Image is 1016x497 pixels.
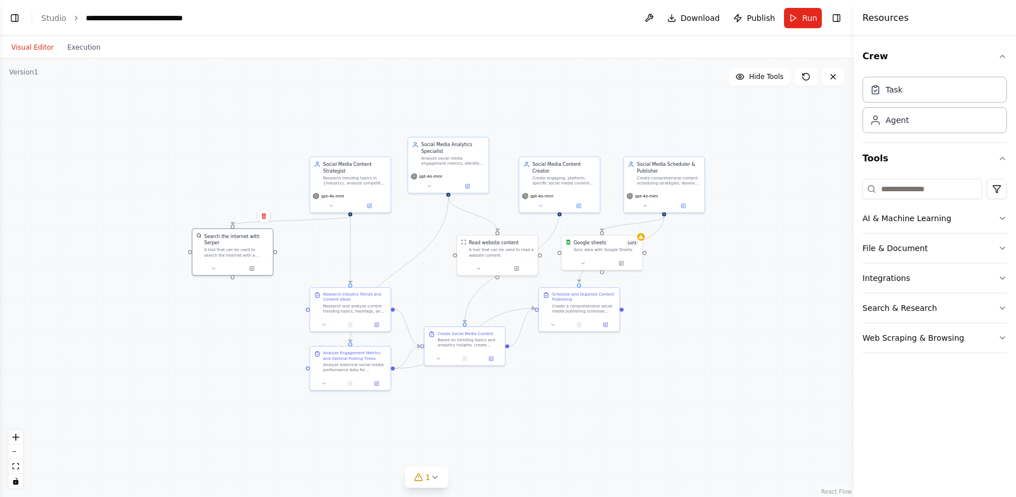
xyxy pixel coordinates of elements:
button: 1 [405,467,449,488]
div: Research Industry Trends and Content IdeasResearch and analyze current trending topics, hashtags,... [309,287,391,332]
button: Open in side panel [560,202,597,210]
span: gpt-4o-mini [531,193,553,199]
g: Edge from 792e2367-c4ed-47ea-b744-ec540d8cadc8 to 537a5b48-8f1a-45d3-9908-b02d1943cbe1 [347,216,354,283]
div: Create Social Media ContentBased on trending topics and analytics insights, create platform-speci... [424,327,506,366]
g: Edge from f85979f9-5c20-41a7-96d2-e442e71261dd to 1fdd9209-7d97-4125-972a-93a1084781eb [395,343,420,372]
a: Studio [41,14,67,23]
button: Download [663,8,725,28]
a: React Flow attribution [821,489,852,495]
button: Tools [862,143,1007,174]
div: Schedule and Organize Content PublishingCreate a comprehensive social media publishing schedule u... [538,287,620,332]
div: Based on trending topics and analytics insights, create platform-specific social media content fo... [437,337,501,348]
g: Edge from 1fdd9209-7d97-4125-972a-93a1084781eb to 37978f09-4226-4402-a620-08998f26bc2f [509,305,535,350]
button: AI & Machine Learning [862,204,1007,233]
button: Open in side panel [365,321,388,329]
div: Social Media Content StrategistResearch trending topics in {industry}, analyze competitor content... [309,156,391,213]
span: Hide Tools [749,72,783,81]
button: Open in side panel [449,182,486,190]
button: zoom out [8,445,23,459]
button: Open in side panel [233,265,270,272]
div: Research and analyze current trending topics, hashtags, and content themes in the {industry} indu... [323,304,387,314]
div: Create engaging, platform-specific social media content including captions, hashtags, and posting... [532,175,595,186]
div: Social Media Scheduler & PublisherCreate comprehensive content scheduling strategies, develop pub... [623,156,705,213]
div: Create Social Media Content [437,331,493,336]
div: Create comprehensive content scheduling strategies, develop publishing calendars, and provide det... [637,175,700,186]
div: Social Media Content Creator [532,161,595,174]
div: Analyze Engagement Metrics and Optimal Posting Times [323,350,387,361]
button: fit view [8,459,23,474]
div: Social Media Analytics SpecialistAnalyze social media engagement metrics, identify optimal postin... [408,137,489,193]
button: No output available [336,321,364,329]
button: Hide Tools [729,68,790,86]
div: Search the internet with Serper [204,233,269,246]
div: Sync data with Google Sheets [573,247,638,252]
div: Task [886,84,903,95]
div: Crew [862,72,1007,142]
div: A tool that can be used to search the internet with a search_query. Supports different search typ... [204,247,269,258]
span: Run [802,12,817,24]
div: Research trending topics in {industry}, analyze competitor content strategies, and generate creat... [323,175,387,186]
button: Publish [729,8,779,28]
g: Edge from f85979f9-5c20-41a7-96d2-e442e71261dd to 37978f09-4226-4402-a620-08998f26bc2f [395,305,535,372]
img: Google Sheets [566,239,571,244]
div: Google SheetsGoogle sheets1of3Sync data with Google Sheets [561,235,643,270]
div: Analyze social media engagement metrics, identify optimal posting times based on audience behavio... [421,156,484,166]
g: Edge from 792e2367-c4ed-47ea-b744-ec540d8cadc8 to 984a174c-e33d-411d-998b-d98bebc11d6f [229,216,353,225]
span: Number of enabled actions [625,239,638,246]
button: Open in side panel [594,321,617,329]
span: Download [681,12,720,24]
g: Edge from e54c8fb6-df89-44fe-8c61-a7f1403213dd to 37978f09-4226-4402-a620-08998f26bc2f [576,216,667,282]
div: Schedule and Organize Content Publishing [552,292,615,302]
button: Open in side panel [365,380,388,388]
div: ScrapeWebsiteToolRead website contentA tool that can be used to read a website content. [457,235,538,275]
button: No output available [336,380,364,388]
button: Open in side panel [480,355,502,363]
div: Version 1 [9,68,38,77]
button: Crew [862,41,1007,72]
div: Research Industry Trends and Content Ideas [323,292,387,302]
img: ScrapeWebsiteTool [461,239,466,244]
button: Show left sidebar [7,10,23,26]
span: 1 [426,472,431,483]
div: React Flow controls [8,430,23,489]
button: toggle interactivity [8,474,23,489]
button: Integrations [862,263,1007,293]
button: Web Scraping & Browsing [862,323,1007,353]
button: Hide right sidebar [829,10,844,26]
div: Read website content [469,239,519,246]
button: zoom in [8,430,23,445]
h4: Resources [862,11,909,25]
div: Social Media Scheduler & Publisher [637,161,700,174]
div: SerperDevToolSearch the internet with SerperA tool that can be used to search the internet with a... [192,228,274,276]
span: Publish [747,12,775,24]
span: gpt-4o-mini [419,174,442,179]
button: Visual Editor [5,41,60,54]
button: Delete node [257,209,271,223]
div: A tool that can be used to read a website content. [469,247,534,258]
div: Social Media Content CreatorCreate engaging, platform-specific social media content including cap... [519,156,601,213]
nav: breadcrumb [41,12,213,24]
g: Edge from 42cba653-fb9a-4df0-865e-aed07884740c to 5600906c-eec6-4f44-8f3e-241c61e18d21 [445,197,501,231]
div: Create a comprehensive social media publishing schedule using optimal posting times and content f... [552,304,615,314]
g: Edge from 42cba653-fb9a-4df0-865e-aed07884740c to f85979f9-5c20-41a7-96d2-e442e71261dd [347,197,452,342]
div: Google sheets [573,239,606,246]
g: Edge from e54c8fb6-df89-44fe-8c61-a7f1403213dd to 91d71db4-10c1-467c-b4e7-73998e7d925f [599,216,668,231]
button: Open in side panel [665,202,702,210]
button: File & Document [862,234,1007,263]
button: Run [784,8,822,28]
span: gpt-4o-mini [635,193,658,199]
div: Analyze Engagement Metrics and Optimal Posting TimesAnalyze historical social media performance d... [309,346,391,390]
div: Analyze historical social media performance data for {company_name} across {platforms}. Research ... [323,362,387,373]
button: Open in side panel [351,202,388,210]
g: Edge from 537a5b48-8f1a-45d3-9908-b02d1943cbe1 to 1fdd9209-7d97-4125-972a-93a1084781eb [395,306,420,349]
button: Open in side panel [498,265,535,272]
button: No output available [451,355,479,363]
div: Social Media Content Strategist [323,161,387,174]
button: Execution [60,41,107,54]
img: SerperDevTool [196,233,202,238]
button: Open in side panel [603,260,640,267]
div: Tools [862,174,1007,362]
button: Search & Research [862,293,1007,323]
div: Social Media Analytics Specialist [421,142,484,155]
div: Agent [886,115,909,126]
